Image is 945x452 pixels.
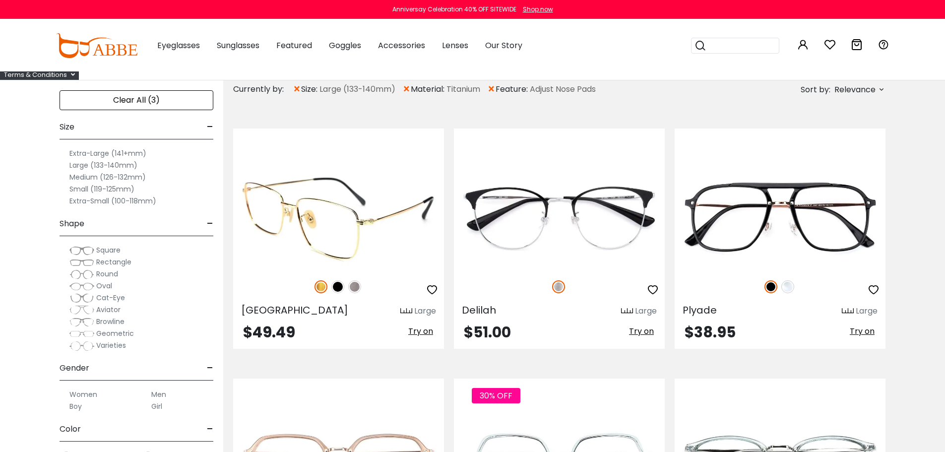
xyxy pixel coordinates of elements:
span: $51.00 [464,322,511,343]
span: × [487,80,496,98]
img: Aviator.png [69,305,94,315]
img: Gun [348,280,361,293]
span: Shape [60,212,84,236]
div: Large [635,305,657,317]
img: Round.png [69,269,94,279]
label: Men [151,388,166,400]
label: Extra-Large (141+mm) [69,147,146,159]
img: size ruler [621,308,633,315]
span: Color [60,417,81,441]
div: Shop now [523,5,553,14]
span: 30% OFF [472,388,520,403]
label: Girl [151,400,162,412]
img: Square.png [69,246,94,256]
img: Silver [552,280,565,293]
img: Varieties.png [69,341,94,351]
span: Square [96,245,121,255]
img: Rectangle.png [69,258,94,267]
div: Currently by: [233,80,293,98]
span: Goggles [329,40,361,51]
span: Sort by: [801,84,830,95]
span: Size [60,115,74,139]
img: Clear [781,280,794,293]
label: Small (119-125mm) [69,183,134,195]
span: size: [301,83,319,95]
span: × [402,80,411,98]
span: Featured [276,40,312,51]
span: Relevance [834,81,876,99]
span: - [207,212,213,236]
span: - [207,356,213,380]
span: Delilah [462,303,496,317]
img: Cat-Eye.png [69,293,94,303]
span: Plyade [683,303,717,317]
span: Gender [60,356,89,380]
label: Medium (126-132mm) [69,171,146,183]
img: abbeglasses.com [56,33,137,58]
span: $49.49 [243,322,295,343]
div: Large [414,305,436,317]
span: Accessories [378,40,425,51]
img: size ruler [842,308,854,315]
span: Lenses [442,40,468,51]
div: Anniversay Celebration 40% OFF SITEWIDE [392,5,516,14]
img: Gold Morocco - Titanium ,Adjust Nose Pads [233,164,444,270]
span: Aviator [96,305,121,315]
img: Silver Delilah - Titanium ,Adjust Nose Pads [454,164,665,270]
span: Sunglasses [217,40,259,51]
span: material: [411,83,446,95]
span: Try on [408,325,433,337]
span: × [293,80,301,98]
span: Large (133-140mm) [319,83,395,95]
img: Geometric.png [69,329,94,339]
span: Try on [850,325,875,337]
div: Large [856,305,878,317]
span: Rectangle [96,257,131,267]
span: Cat-Eye [96,293,125,303]
span: Varieties [96,340,126,350]
label: Women [69,388,97,400]
img: Gold [315,280,327,293]
label: Extra-Small (100-118mm) [69,195,156,207]
span: [GEOGRAPHIC_DATA] [241,303,348,317]
span: Our Story [485,40,522,51]
span: feature: [496,83,530,95]
span: Oval [96,281,112,291]
span: Try on [629,325,654,337]
span: Round [96,269,118,279]
span: - [207,417,213,441]
span: Geometric [96,328,134,338]
span: $38.95 [685,322,736,343]
div: Clear All (3) [60,90,213,110]
label: Boy [69,400,82,412]
span: Browline [96,317,125,326]
img: Oval.png [69,281,94,291]
button: Try on [626,325,657,338]
a: Shop now [518,5,553,13]
img: Browline.png [69,317,94,327]
img: Black [331,280,344,293]
span: - [207,115,213,139]
span: Adjust Nose Pads [530,83,596,95]
label: Large (133-140mm) [69,159,137,171]
button: Try on [405,325,436,338]
img: Black [764,280,777,293]
button: Try on [847,325,878,338]
span: Eyeglasses [157,40,200,51]
img: size ruler [400,308,412,315]
span: Titanium [446,83,480,95]
img: Black Plyade - Titanium,TR ,Adjust Nose Pads [675,164,885,270]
